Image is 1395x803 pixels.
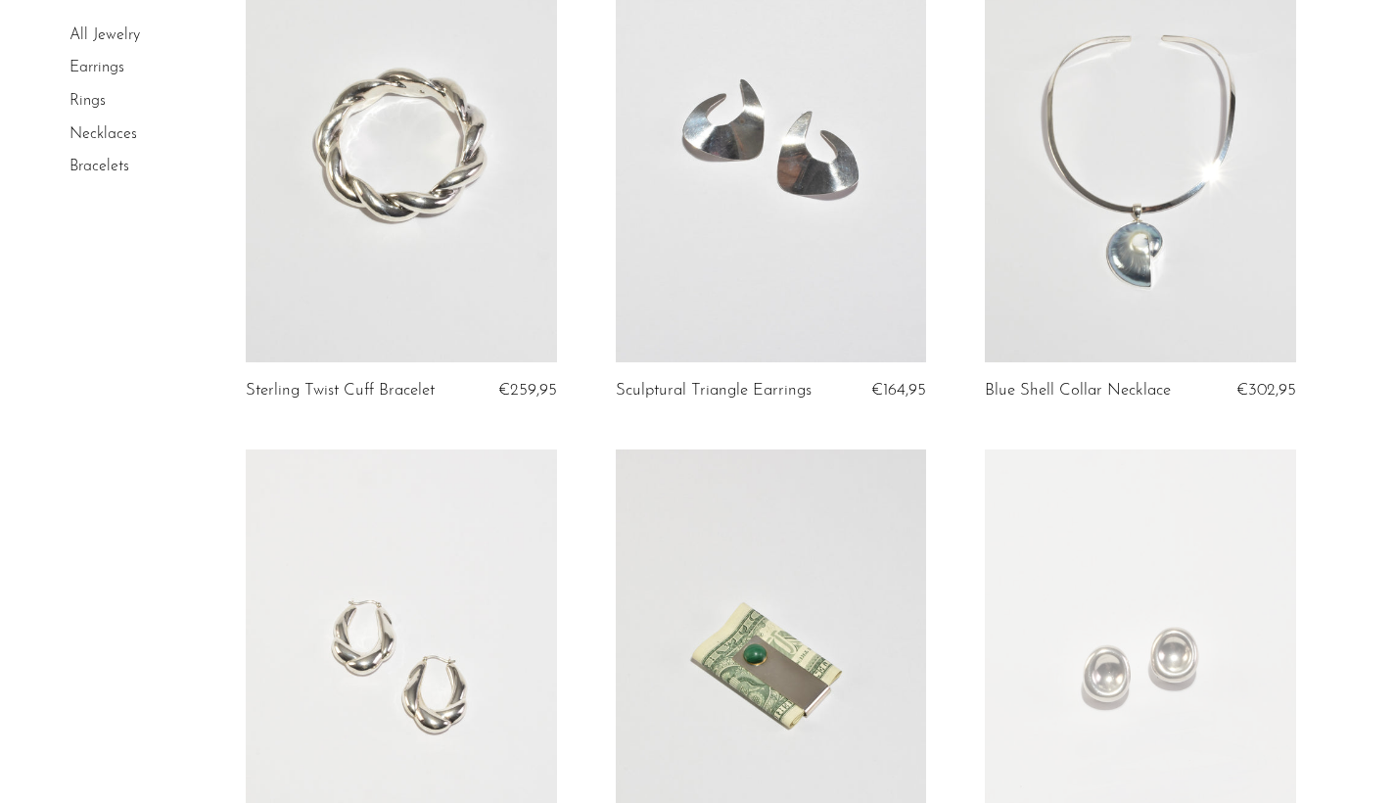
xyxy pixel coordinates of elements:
a: Necklaces [70,126,137,142]
a: Sculptural Triangle Earrings [616,382,812,400]
a: All Jewelry [70,27,140,43]
a: Bracelets [70,159,129,174]
a: Sterling Twist Cuff Bracelet [246,382,435,400]
a: Rings [70,93,106,109]
a: Blue Shell Collar Necklace [985,382,1171,400]
span: €259,95 [498,382,557,399]
a: Earrings [70,61,124,76]
span: €164,95 [871,382,926,399]
span: €302,95 [1236,382,1296,399]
